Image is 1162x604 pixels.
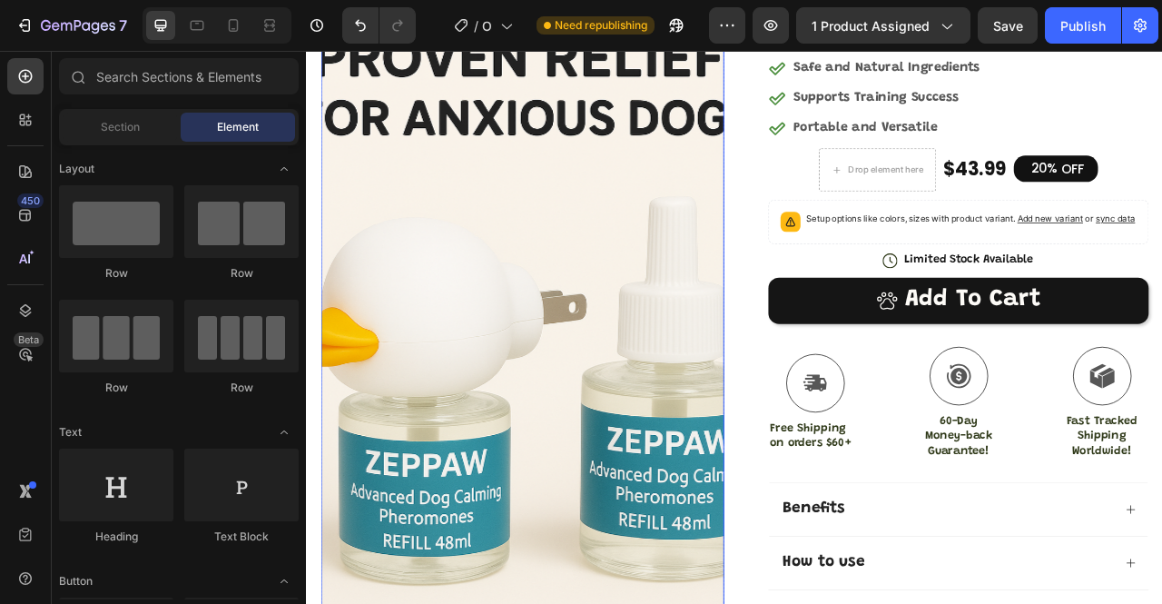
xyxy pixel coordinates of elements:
[761,299,935,338] div: Add to cart
[619,52,830,68] strong: Supports Training Success
[954,462,1069,519] p: Fast Tracked Shipping Worldwide!
[988,207,1054,221] span: or
[7,7,135,44] button: 7
[184,529,299,545] div: Text Block
[587,289,1071,348] button: Add to cart
[17,193,44,208] div: 450
[761,257,925,276] p: Limited Stock Available
[772,462,887,481] p: 60-Day
[555,17,647,34] span: Need republishing
[59,573,93,589] span: Button
[808,134,892,169] div: $43.99
[14,332,44,347] div: Beta
[270,418,299,447] span: Toggle open
[119,15,127,36] p: 7
[796,7,970,44] button: 1 product assigned
[217,119,259,135] span: Element
[689,144,785,159] div: Drop element here
[474,16,478,35] span: /
[342,7,416,44] div: Undo/Redo
[59,161,94,177] span: Layout
[904,207,988,221] span: Add new variant
[184,380,299,396] div: Row
[59,58,299,94] input: Search Sections & Elements
[1045,7,1121,44] button: Publish
[978,7,1038,44] button: Save
[957,137,992,163] div: OFF
[635,205,1054,223] p: Setup options like colors, sizes with product variant.
[59,529,173,545] div: Heading
[619,90,803,106] strong: Portable and Versatile
[482,16,493,35] span: Optimized Landing Page Template
[993,18,1023,34] span: Save
[589,471,704,510] p: Free Shipping on orders $60+
[59,380,173,396] div: Row
[101,119,140,135] span: Section
[306,51,1162,604] iframe: Design area
[184,265,299,282] div: Row
[1004,207,1054,221] span: sync data
[59,424,82,441] span: Text
[270,567,299,596] span: Toggle open
[812,16,930,35] span: 1 product assigned
[1060,16,1106,35] div: Publish
[270,154,299,183] span: Toggle open
[606,573,684,593] strong: Benefits
[920,137,957,162] div: 20%
[59,265,173,282] div: Row
[772,481,887,520] p: Money-back Guarantee!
